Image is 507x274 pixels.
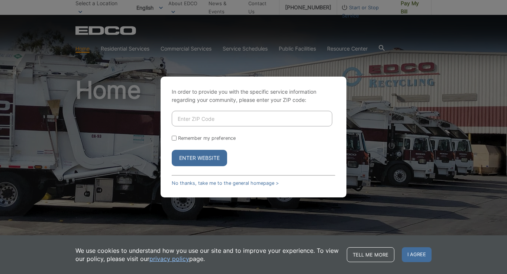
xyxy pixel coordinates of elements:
[347,247,394,262] a: Tell me more
[149,255,189,263] a: privacy policy
[172,180,279,186] a: No thanks, take me to the general homepage >
[172,88,335,104] p: In order to provide you with the specific service information regarding your community, please en...
[402,247,432,262] span: I agree
[172,150,227,166] button: Enter Website
[178,135,236,141] label: Remember my preference
[172,111,332,126] input: Enter ZIP Code
[75,246,339,263] p: We use cookies to understand how you use our site and to improve your experience. To view our pol...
